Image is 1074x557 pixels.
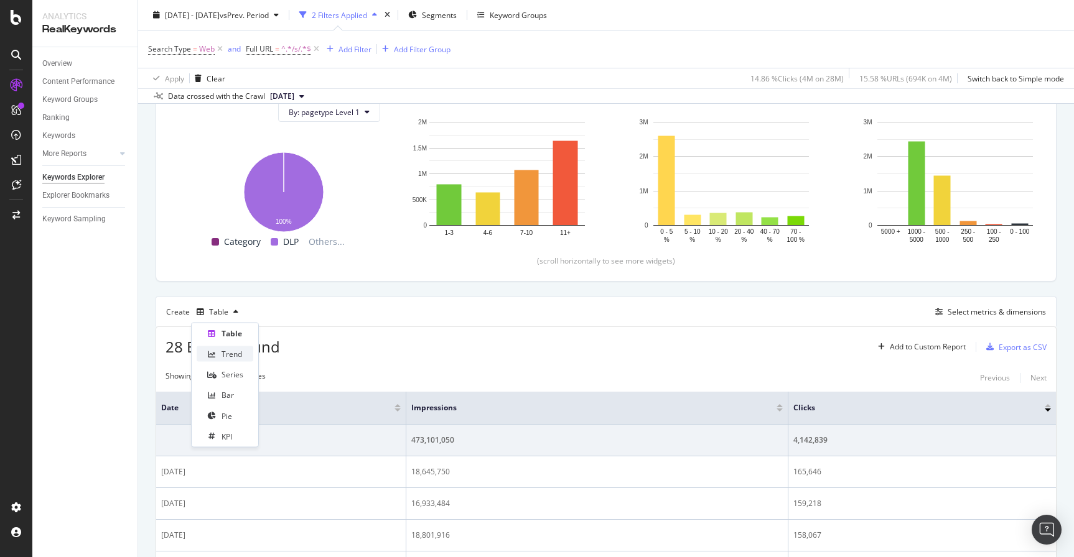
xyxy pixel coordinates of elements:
div: RealKeywords [42,22,128,37]
text: 500K [413,196,427,203]
a: Overview [42,57,129,70]
text: 100% [276,218,292,225]
text: 250 - [961,228,975,235]
div: Open Intercom Messenger [1032,515,1062,545]
div: Keyword Sampling [42,213,106,226]
text: 250 [989,236,999,243]
span: [DATE] - [DATE] [165,9,220,20]
div: Overview [42,57,72,70]
div: 165,646 [793,466,1051,477]
button: Add Filter [322,42,371,57]
button: Add Filter Group [377,42,451,57]
div: Explorer Bookmarks [42,189,110,202]
text: 0 [869,222,872,229]
text: 5 - 10 [684,228,701,235]
div: Add Filter Group [394,44,451,54]
svg: A chart. [858,116,1052,246]
text: 1000 [935,236,950,243]
div: Table [222,328,242,339]
text: 3M [640,119,648,126]
div: Trend [222,349,242,359]
div: times [382,9,393,21]
text: 1M [864,188,872,195]
text: 100 % [787,236,805,243]
text: 1-3 [444,229,454,236]
text: 7-10 [520,229,533,236]
span: Others... [304,234,350,249]
div: Bar [222,390,234,400]
button: Add to Custom Report [873,337,966,357]
div: 473,101,050 [411,435,783,446]
button: Keyword Groups [472,5,552,25]
div: 15.58 % URLs ( 694K on 4M ) [859,73,952,83]
button: Next [1030,371,1047,385]
text: 500 - [935,228,950,235]
text: % [664,236,670,243]
text: 500 [963,236,973,243]
div: Showing 1 to 28 of 28 entries [166,371,266,385]
div: Next [1030,372,1047,383]
text: 11+ [560,229,571,236]
div: Series [222,369,243,380]
text: 0 - 100 [1010,228,1030,235]
span: Segments [422,9,457,20]
button: 2 Filters Applied [294,5,382,25]
span: vs Prev. Period [220,9,269,20]
button: Export as CSV [981,337,1047,357]
span: Date [161,402,376,413]
div: [DATE] [161,466,401,477]
div: 18,645,750 [411,466,783,477]
div: Apply [165,73,184,83]
span: = [275,44,279,54]
text: % [689,236,695,243]
button: [DATE] [265,89,309,104]
text: 40 - 70 [760,228,780,235]
button: Clear [190,68,225,88]
span: By: pagetype Level 1 [289,107,360,117]
text: % [767,236,773,243]
div: Add Filter [339,44,371,54]
div: [DATE] [161,530,401,541]
text: 1M [640,188,648,195]
button: Previous [980,371,1010,385]
div: Switch back to Simple mode [968,73,1064,83]
span: Impressions [411,402,758,413]
button: Apply [148,68,184,88]
svg: A chart. [410,116,604,246]
div: Keywords Explorer [42,171,105,184]
text: 1.5M [413,145,427,152]
span: Search Type [148,44,191,54]
svg: A chart. [186,145,380,234]
text: 1M [418,170,427,177]
svg: A chart. [634,116,828,246]
text: 5000 + [881,228,900,235]
div: Keyword Groups [490,9,547,20]
div: 158,067 [793,530,1051,541]
a: Ranking [42,111,129,124]
span: Full URL [246,44,273,54]
text: 4-6 [483,229,493,236]
div: Select metrics & dimensions [948,306,1046,317]
text: % [716,236,721,243]
span: 28 Entries found [166,336,280,357]
a: Keyword Groups [42,93,129,106]
text: 3M [864,119,872,126]
div: Table [209,308,228,316]
text: 10 - 20 [709,228,729,235]
button: Segments [403,5,462,25]
div: 14.86 % Clicks ( 4M on 28M ) [750,73,844,83]
button: and [228,43,241,55]
div: and [228,44,241,54]
div: 159,218 [793,498,1051,509]
a: Explorer Bookmarks [42,189,129,202]
button: Table [192,302,243,322]
text: % [741,236,747,243]
div: Content Performance [42,75,114,88]
div: Keywords [42,129,75,142]
span: Category [224,234,261,249]
div: 4,142,839 [793,435,1051,446]
a: Keywords Explorer [42,171,129,184]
